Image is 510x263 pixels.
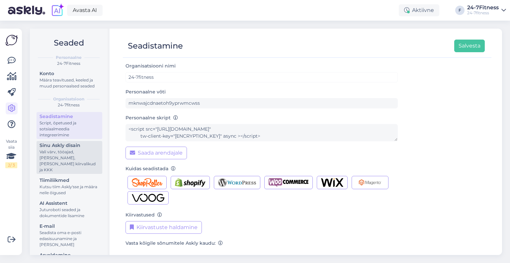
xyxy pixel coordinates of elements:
[126,211,162,218] label: Kiirvastused
[50,3,64,17] img: explore-ai
[40,77,99,89] div: Määra teavitused, keeled ja muud personaalsed seaded
[128,40,183,52] div: Seadistamine
[454,40,485,52] button: Salvesta
[40,184,99,196] div: Kutsu tiim Askly'sse ja määra neile õigused
[37,222,102,249] a: E-mailSeadista oma e-posti edasisuunamine ja [PERSON_NAME]
[126,240,223,247] label: Vasta kõigile sõnumitele Askly kaudu:
[126,88,166,95] label: Personaalne võti
[321,178,343,187] img: Wix
[467,5,499,10] div: 24-7Fitness
[269,178,308,187] img: Woocommerce
[5,34,18,47] img: Askly Logo
[132,194,164,202] img: Voog
[37,141,102,174] a: Sinu Askly disainVali värv, tööajad, [PERSON_NAME], [PERSON_NAME] kiirvalikud ja KKK
[40,70,99,77] div: Konto
[40,223,99,230] div: E-mail
[53,96,84,102] b: Organisatsioon
[126,63,178,69] label: Organisatsiooni nimi
[40,252,99,259] div: Arveldamine
[126,147,187,159] button: Saada arendajale
[37,69,102,90] a: KontoMäära teavitused, keeled ja muud personaalsed seaded
[218,178,256,187] img: Wordpress
[40,142,99,149] div: Sinu Askly disain
[40,200,99,207] div: AI Assistent
[356,178,384,187] img: Magento
[5,138,17,168] div: Vaata siia
[126,124,398,141] textarea: <script src="[URL][DOMAIN_NAME]" tw-client-key="[ENCRYPTION_KEY]" async ></script>
[35,102,102,108] div: 24-7fitness
[40,149,99,173] div: Vali värv, tööajad, [PERSON_NAME], [PERSON_NAME] kiirvalikud ja KKK
[67,5,103,16] a: Avasta AI
[40,177,99,184] div: Tiimiliikmed
[40,120,99,138] div: Script, õpetused ja sotsiaalmeedia integreerimine
[56,55,82,61] b: Personaalne
[40,207,99,219] div: Juturoboti seaded ja dokumentide lisamine
[455,6,465,15] div: F
[40,113,99,120] div: Seadistamine
[5,162,17,168] div: 2 / 3
[467,5,506,16] a: 24-7Fitness24-7fitness
[126,221,202,234] button: Kiirvastuste haldamine
[467,10,499,16] div: 24-7fitness
[399,4,439,16] div: Aktiivne
[126,114,178,121] label: Personaalne skript
[35,37,102,49] h2: Seaded
[37,112,102,139] a: SeadistamineScript, õpetused ja sotsiaalmeedia integreerimine
[126,165,176,172] label: Kuidas seadistada
[175,178,206,187] img: Shopify
[37,176,102,197] a: TiimiliikmedKutsu tiim Askly'sse ja määra neile õigused
[132,178,162,187] img: Shoproller
[126,72,398,82] input: ABC Corporation
[40,230,99,248] div: Seadista oma e-posti edasisuunamine ja [PERSON_NAME]
[35,61,102,66] div: 24-7Fitness
[37,199,102,220] a: AI AssistentJuturoboti seaded ja dokumentide lisamine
